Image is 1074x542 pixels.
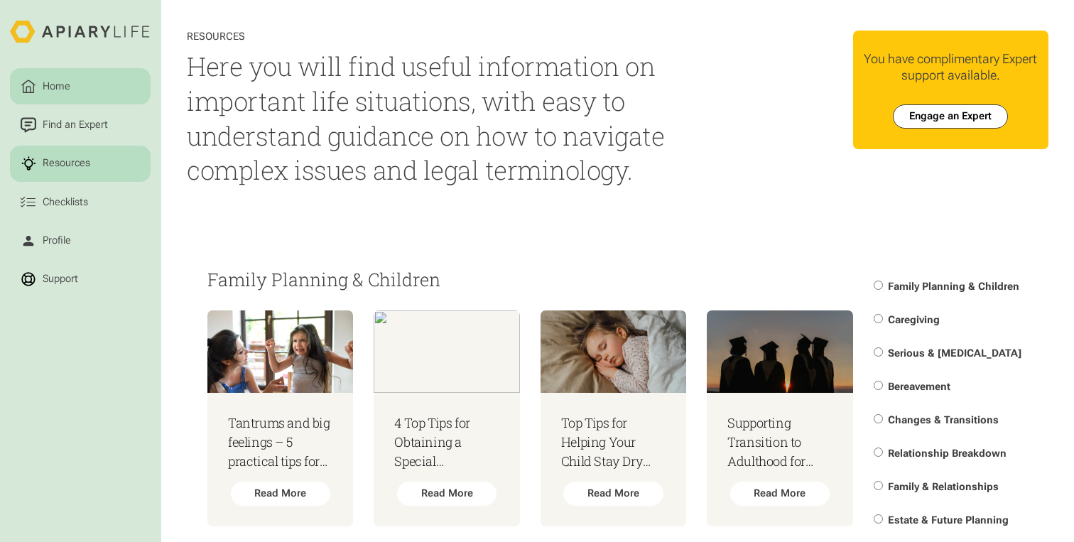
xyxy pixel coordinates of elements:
[10,146,151,182] a: Resources
[207,270,853,290] h2: Family Planning & Children
[874,381,883,390] input: Bereavement
[730,482,830,506] div: Read More
[888,514,1009,526] span: Estate & Future Planning
[187,49,680,188] h1: Here you will find useful information on important life situations, with easy to understand guida...
[40,79,72,94] div: Home
[40,117,110,133] div: Find an Expert
[874,448,883,457] input: Relationship Breakdown
[10,223,151,259] a: Profile
[863,51,1038,83] div: You have complimentary Expert support available.
[874,314,883,323] input: Caregiving
[374,310,519,526] a: 4 Top Tips for Obtaining a Special Educational Needs (SEN) DiagnosisRead More
[874,481,883,490] input: Family & Relationships
[888,281,1019,293] span: Family Planning & Children
[10,261,151,298] a: Support
[40,195,90,210] div: Checklists
[874,514,883,524] input: Estate & Future Planning
[228,413,332,471] h3: Tantrums and big feelings – 5 practical tips for managing children’s challenging behaviour
[563,482,663,506] div: Read More
[707,310,852,526] a: Supporting Transition to Adulthood for Young People with DisabilitiesRead More
[874,414,883,423] input: Changes & Transitions
[10,107,151,143] a: Find an Expert
[888,314,940,326] span: Caregiving
[10,184,151,220] a: Checklists
[888,381,950,393] span: Bereavement
[231,482,330,506] div: Read More
[207,310,353,526] a: Tantrums and big feelings – 5 practical tips for managing children’s challenging behaviourRead More
[893,104,1007,129] a: Engage an Expert
[397,482,497,506] div: Read More
[40,271,80,287] div: Support
[888,448,1007,460] span: Relationship Breakdown
[40,156,92,171] div: Resources
[187,31,680,43] div: Resources
[561,413,666,471] h3: Top Tips for Helping Your Child Stay Dry Through the Night
[888,414,999,426] span: Changes & Transitions
[874,347,883,357] input: Serious & [MEDICAL_DATA]
[40,233,73,249] div: Profile
[888,347,1021,359] span: Serious & [MEDICAL_DATA]
[888,481,999,493] span: Family & Relationships
[541,310,686,526] a: Top Tips for Helping Your Child Stay Dry Through the NightRead More
[874,281,883,290] input: Family Planning & Children
[10,68,151,104] a: Home
[394,413,499,471] h3: 4 Top Tips for Obtaining a Special Educational Needs (SEN) Diagnosis
[727,413,832,471] h3: Supporting Transition to Adulthood for Young People with Disabilities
